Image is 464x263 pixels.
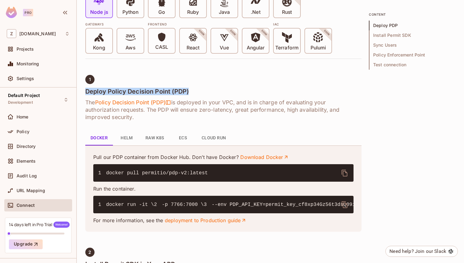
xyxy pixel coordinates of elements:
[85,131,113,145] button: Docker
[369,50,455,60] span: Policy Enforcement Point
[187,45,199,51] p: React
[8,100,33,105] span: Development
[93,154,354,161] p: Pull our PDP container from Docker Hub. Don’t have Docker?
[369,12,455,17] p: content
[369,40,455,50] span: Sync Users
[155,44,168,50] p: CASL
[337,166,352,180] button: delete
[240,154,289,161] a: Download Docker
[282,9,292,15] p: Rust
[93,185,354,192] p: Run the container.
[7,29,16,38] span: Z
[221,21,245,45] span: SOON
[141,131,169,145] button: Raw K8s
[369,30,455,40] span: Install Permit SDK
[17,114,29,119] span: Home
[95,99,171,106] span: Policy Decision Point (PDP)
[17,61,39,66] span: Monitoring
[369,21,455,30] span: Deploy PDP
[389,248,446,255] div: Need help? Join our Slack
[251,9,260,15] p: .Net
[311,45,326,51] p: Pulumi
[169,131,197,145] button: ECS
[187,9,199,15] p: Ruby
[220,45,229,51] p: Vue
[9,222,70,228] div: 14 days left in Pro Trial
[85,88,362,95] h4: Deploy Policy Decision Point (PDP)
[53,222,70,228] span: Welcome!
[17,173,37,178] span: Audit Log
[273,22,332,27] div: IAC
[85,99,362,121] h6: The is deployed in your VPC, and is in charge of evaluating your authorization requests. The PDP ...
[190,21,214,45] span: SOON
[8,93,40,98] span: Default Project
[122,9,138,15] p: Python
[197,131,231,145] button: Cloud Run
[88,250,91,255] span: 2
[369,60,455,70] span: Test connection
[19,31,56,36] span: Workspace: zuvees.ae
[204,201,212,208] span: 3
[93,217,354,224] p: For more information, see the
[17,188,45,193] span: URL Mapping
[126,45,135,51] p: Aws
[252,21,276,45] span: SOON
[165,217,247,224] a: deployment to Production guide
[90,9,108,15] p: Node js
[6,7,17,18] img: SReyMgAAAABJRU5ErkJggg==
[85,22,144,27] div: Gateways
[17,47,34,52] span: Projects
[17,144,36,149] span: Directory
[98,201,106,208] span: 1
[17,159,36,164] span: Elements
[17,76,34,81] span: Settings
[89,77,91,82] span: 1
[9,239,43,249] button: Upgrade
[247,45,265,51] p: Angular
[337,197,352,212] button: delete
[275,45,299,51] p: Terraform
[93,45,105,51] p: Kong
[98,169,106,177] span: 1
[106,202,154,207] span: docker run -it \
[158,9,165,15] p: Go
[17,203,35,208] span: Connect
[113,131,141,145] button: Helm
[148,22,269,27] div: Frontend
[219,9,230,15] p: Java
[106,170,208,176] span: docker pull permitio/pdp-v2:latest
[17,129,29,134] span: Policy
[154,201,162,208] span: 2
[23,9,33,16] div: Pro
[315,21,339,45] span: SOON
